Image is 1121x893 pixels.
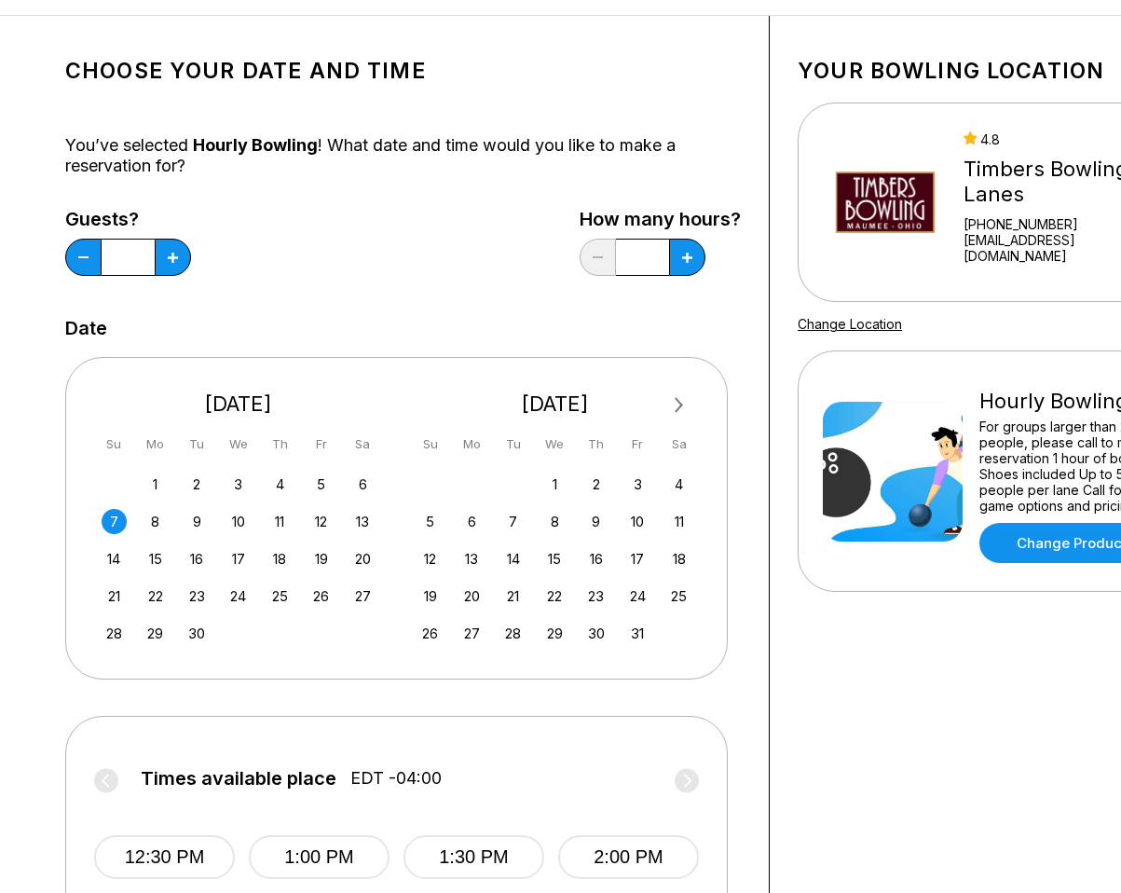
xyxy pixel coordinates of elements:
[350,509,376,534] div: Choose Saturday, September 13th, 2025
[65,318,107,338] label: Date
[94,392,383,417] div: [DATE]
[141,768,336,789] span: Times available place
[102,432,127,457] div: Su
[99,470,378,646] div: month 2025-09
[500,432,526,457] div: Tu
[666,432,691,457] div: Sa
[350,432,376,457] div: Sa
[417,621,443,646] div: Choose Sunday, October 26th, 2025
[308,584,334,609] div: Choose Friday, September 26th, 2025
[143,621,168,646] div: Choose Monday, September 29th, 2025
[459,621,485,646] div: Choose Monday, October 27th, 2025
[102,621,127,646] div: Choose Sunday, September 28th, 2025
[143,509,168,534] div: Choose Monday, September 8th, 2025
[542,432,567,457] div: We
[185,621,210,646] div: Choose Tuesday, September 30th, 2025
[580,209,741,229] label: How many hours?
[558,835,699,879] button: 2:00 PM
[625,584,650,609] div: Choose Friday, October 24th, 2025
[500,509,526,534] div: Choose Tuesday, October 7th, 2025
[185,546,210,571] div: Choose Tuesday, September 16th, 2025
[249,835,390,879] button: 1:00 PM
[350,768,442,789] span: EDT -04:00
[193,135,318,155] span: Hourly Bowling
[417,546,443,571] div: Choose Sunday, October 12th, 2025
[65,58,741,84] h1: Choose your Date and time
[500,584,526,609] div: Choose Tuesday, October 21st, 2025
[583,509,608,534] div: Choose Thursday, October 9th, 2025
[102,546,127,571] div: Choose Sunday, September 14th, 2025
[542,621,567,646] div: Choose Wednesday, October 29th, 2025
[459,432,485,457] div: Mo
[583,546,608,571] div: Choose Thursday, October 16th, 2025
[226,432,251,457] div: We
[308,546,334,571] div: Choose Friday, September 19th, 2025
[542,472,567,497] div: Choose Wednesday, October 1st, 2025
[625,621,650,646] div: Choose Friday, October 31st, 2025
[583,432,608,457] div: Th
[185,509,210,534] div: Choose Tuesday, September 9th, 2025
[102,509,127,534] div: Choose Sunday, September 7th, 2025
[583,621,608,646] div: Choose Thursday, October 30th, 2025
[823,132,947,272] img: Timbers Bowling Lanes
[308,509,334,534] div: Choose Friday, September 12th, 2025
[267,472,293,497] div: Choose Thursday, September 4th, 2025
[267,432,293,457] div: Th
[542,546,567,571] div: Choose Wednesday, October 15th, 2025
[583,472,608,497] div: Choose Thursday, October 2nd, 2025
[459,584,485,609] div: Choose Monday, October 20th, 2025
[666,472,691,497] div: Choose Saturday, October 4th, 2025
[226,472,251,497] div: Choose Wednesday, September 3rd, 2025
[143,546,168,571] div: Choose Monday, September 15th, 2025
[403,835,544,879] button: 1:30 PM
[308,432,334,457] div: Fr
[350,584,376,609] div: Choose Saturday, September 27th, 2025
[666,584,691,609] div: Choose Saturday, October 25th, 2025
[185,432,210,457] div: Tu
[583,584,608,609] div: Choose Thursday, October 23rd, 2025
[94,835,235,879] button: 12:30 PM
[666,546,691,571] div: Choose Saturday, October 18th, 2025
[417,432,443,457] div: Su
[226,509,251,534] div: Choose Wednesday, September 10th, 2025
[798,316,902,332] a: Change Location
[417,509,443,534] div: Choose Sunday, October 5th, 2025
[102,584,127,609] div: Choose Sunday, September 21st, 2025
[542,509,567,534] div: Choose Wednesday, October 8th, 2025
[267,546,293,571] div: Choose Thursday, September 18th, 2025
[350,546,376,571] div: Choose Saturday, September 20th, 2025
[625,546,650,571] div: Choose Friday, October 17th, 2025
[625,432,650,457] div: Fr
[500,546,526,571] div: Choose Tuesday, October 14th, 2025
[823,402,963,542] img: Hourly Bowling
[226,584,251,609] div: Choose Wednesday, September 24th, 2025
[625,509,650,534] div: Choose Friday, October 10th, 2025
[417,584,443,609] div: Choose Sunday, October 19th, 2025
[666,509,691,534] div: Choose Saturday, October 11th, 2025
[65,135,741,176] div: You’ve selected ! What date and time would you like to make a reservation for?
[185,584,210,609] div: Choose Tuesday, September 23rd, 2025
[542,584,567,609] div: Choose Wednesday, October 22nd, 2025
[267,584,293,609] div: Choose Thursday, September 25th, 2025
[308,472,334,497] div: Choose Friday, September 5th, 2025
[143,432,168,457] div: Mo
[143,472,168,497] div: Choose Monday, September 1st, 2025
[350,472,376,497] div: Choose Saturday, September 6th, 2025
[226,546,251,571] div: Choose Wednesday, September 17th, 2025
[143,584,168,609] div: Choose Monday, September 22nd, 2025
[625,472,650,497] div: Choose Friday, October 3rd, 2025
[416,470,695,646] div: month 2025-10
[459,509,485,534] div: Choose Monday, October 6th, 2025
[411,392,700,417] div: [DATE]
[267,509,293,534] div: Choose Thursday, September 11th, 2025
[459,546,485,571] div: Choose Monday, October 13th, 2025
[664,391,694,420] button: Next Month
[65,209,191,229] label: Guests?
[500,621,526,646] div: Choose Tuesday, October 28th, 2025
[185,472,210,497] div: Choose Tuesday, September 2nd, 2025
